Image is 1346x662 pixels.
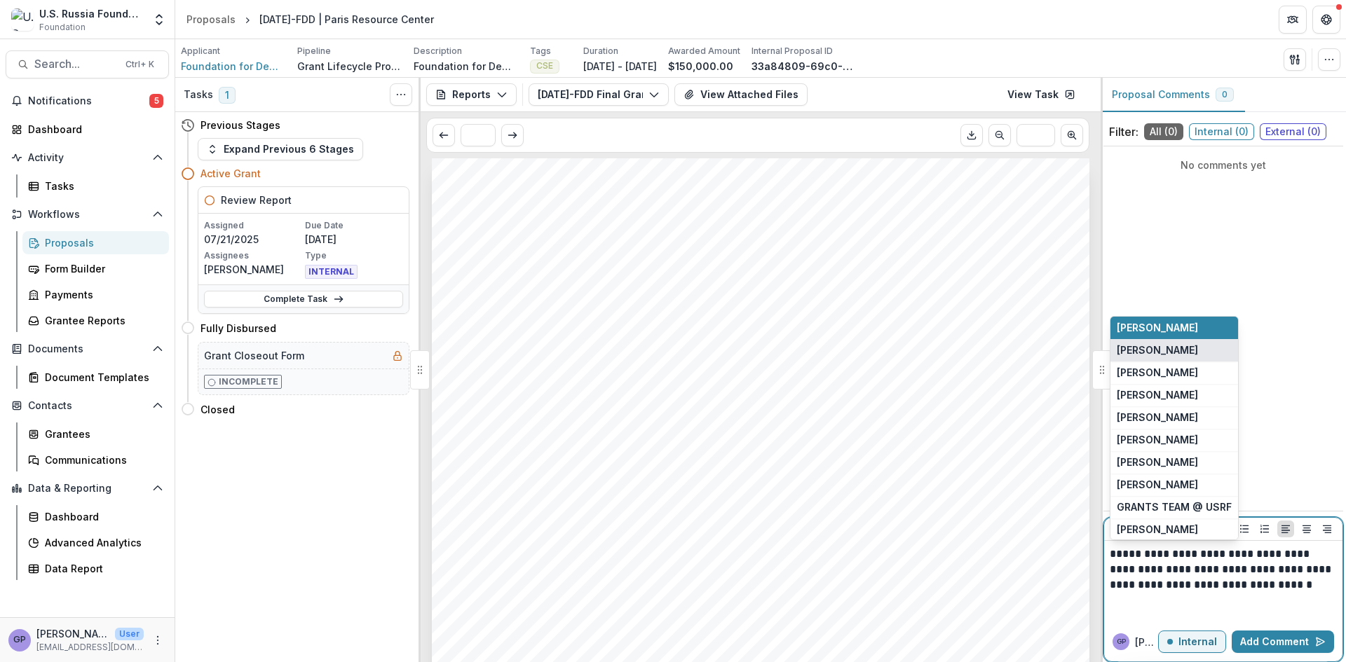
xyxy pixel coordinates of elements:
[22,422,169,446] a: Grantees
[1110,361,1238,384] button: [PERSON_NAME]
[305,265,358,279] span: INTERNAL
[39,21,86,34] span: Foundation
[414,45,462,57] p: Description
[472,486,590,502] span: Project duration
[6,477,169,499] button: Open Data & Reporting
[1158,630,1226,653] button: Internal
[184,89,213,101] h3: Tasks
[472,294,545,307] span: [DATE]-FDD
[28,343,147,355] span: Documents
[1110,496,1238,518] button: GRANTS TEAM @ USRF
[472,506,559,519] span: [DATE]-[DATE]
[198,138,363,160] button: Expand Previous 6 Stages
[1319,520,1335,537] button: Align Right
[472,399,690,413] span: [DATE]-FDD | Paris Resource Center
[305,249,403,262] p: Type
[305,219,403,232] p: Due Date
[181,59,286,74] a: Foundation for Democratic Development for Russie Libertes and the [PERSON_NAME] Institute
[22,309,169,332] a: Grantee Reports
[988,124,1011,146] button: Scroll to previous page
[22,366,169,389] a: Document Templates
[1144,123,1183,140] span: All ( 0 )
[149,632,166,649] button: More
[297,45,331,57] p: Pipeline
[22,557,169,580] a: Data Report
[22,505,169,528] a: Dashboard
[472,574,1018,590] span: Outcomes: Please compare the originally proposed objectives and project
[115,628,144,640] p: User
[530,45,551,57] p: Tags
[501,124,524,146] button: Scroll to next page
[536,61,553,71] span: CSE
[529,83,669,106] button: [DATE]-FDD Final Grant Assessment
[34,57,117,71] span: Search...
[45,261,158,276] div: Form Builder
[472,274,533,289] span: Grant ID
[45,509,158,524] div: Dashboard
[181,9,440,29] nav: breadcrumb
[1110,429,1238,451] button: [PERSON_NAME]
[1110,474,1238,496] button: [PERSON_NAME]
[45,427,158,441] div: Grantees
[22,231,169,254] a: Proposals
[583,45,618,57] p: Duration
[45,370,158,385] div: Document Templates
[204,291,403,308] a: Complete Task
[1061,124,1083,146] button: Scroll to next page
[472,433,560,448] span: Project area
[472,380,556,396] span: Project title
[1135,635,1158,649] p: [PERSON_NAME] P
[1109,158,1338,172] p: No comments yet
[28,122,158,137] div: Dashboard
[36,641,144,654] p: [EMAIL_ADDRESS][DOMAIN_NAME]
[6,338,169,360] button: Open Documents
[414,59,519,74] p: Foundation for Democratic Development (FDD), in partnership with the Paris-based organizations Ru...
[752,59,857,74] p: 33a84809-69c0-4fb3-a7bd-a89149452935
[200,166,261,181] h4: Active Grant
[6,118,169,141] a: Dashboard
[22,448,169,471] a: Communications
[204,232,302,247] p: 07/21/2025
[36,626,109,641] p: [PERSON_NAME]
[960,124,983,146] button: Download PDF
[6,50,169,78] button: Search...
[200,402,235,417] h4: Closed
[390,83,412,106] button: Toggle View Cancelled Tasks
[22,174,169,198] a: Tasks
[181,9,241,29] a: Proposals
[221,193,292,207] h5: Review Report
[668,45,740,57] p: Awarded Amount
[305,232,403,247] p: [DATE]
[13,635,26,644] div: Gennady Podolny
[28,209,147,221] span: Workflows
[6,203,169,226] button: Open Workflows
[28,483,147,495] span: Data & Reporting
[204,249,302,262] p: Assignees
[472,453,499,466] span: CSE
[28,152,147,164] span: Activity
[259,12,434,27] div: [DATE]-FDD | Paris Resource Center
[433,124,455,146] button: Scroll to previous page
[200,118,280,132] h4: Previous Stages
[219,375,278,388] p: Incomplete
[1110,406,1238,429] button: [PERSON_NAME]
[426,83,517,106] button: Reports
[472,592,925,607] span: goals with the outcomes actually achieved during the project.
[149,6,169,34] button: Open entity switcher
[1110,339,1238,361] button: [PERSON_NAME]
[28,95,149,107] span: Notifications
[123,57,157,72] div: Ctrl + K
[472,347,1035,360] span: Foundation for Democratic Development for Russie Libertes and the [PERSON_NAME] Institute
[22,283,169,306] a: Payments
[1312,6,1340,34] button: Get Help
[472,537,834,555] span: Section 1: Project Achievement and Impact
[1236,520,1253,537] button: Bullet List
[1222,90,1228,99] span: 0
[204,262,302,277] p: [PERSON_NAME]
[200,321,276,336] h4: Fully Disbursed
[45,535,158,550] div: Advanced Analytics
[1110,451,1238,474] button: [PERSON_NAME]
[45,179,158,193] div: Tasks
[181,45,220,57] p: Applicant
[204,348,304,363] h5: Grant Closeout Form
